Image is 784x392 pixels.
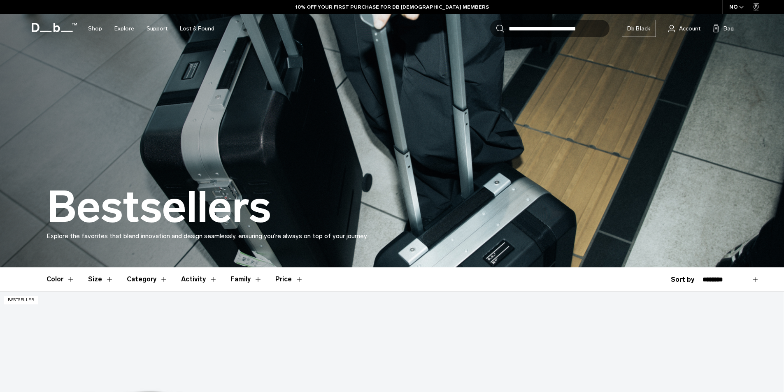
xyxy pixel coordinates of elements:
[230,267,262,291] button: Toggle Filter
[82,14,221,43] nav: Main Navigation
[88,267,114,291] button: Toggle Filter
[47,232,368,240] span: Explore the favorites that blend innovation and design seamlessly, ensuring you're always on top ...
[622,20,656,37] a: Db Black
[668,23,700,33] a: Account
[47,267,75,291] button: Toggle Filter
[47,183,271,231] h1: Bestsellers
[127,267,168,291] button: Toggle Filter
[4,296,38,304] p: Bestseller
[114,14,134,43] a: Explore
[713,23,734,33] button: Bag
[275,267,303,291] button: Toggle Price
[679,24,700,33] span: Account
[724,24,734,33] span: Bag
[181,267,217,291] button: Toggle Filter
[180,14,214,43] a: Lost & Found
[88,14,102,43] a: Shop
[295,3,489,11] a: 10% OFF YOUR FIRST PURCHASE FOR DB [DEMOGRAPHIC_DATA] MEMBERS
[147,14,168,43] a: Support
